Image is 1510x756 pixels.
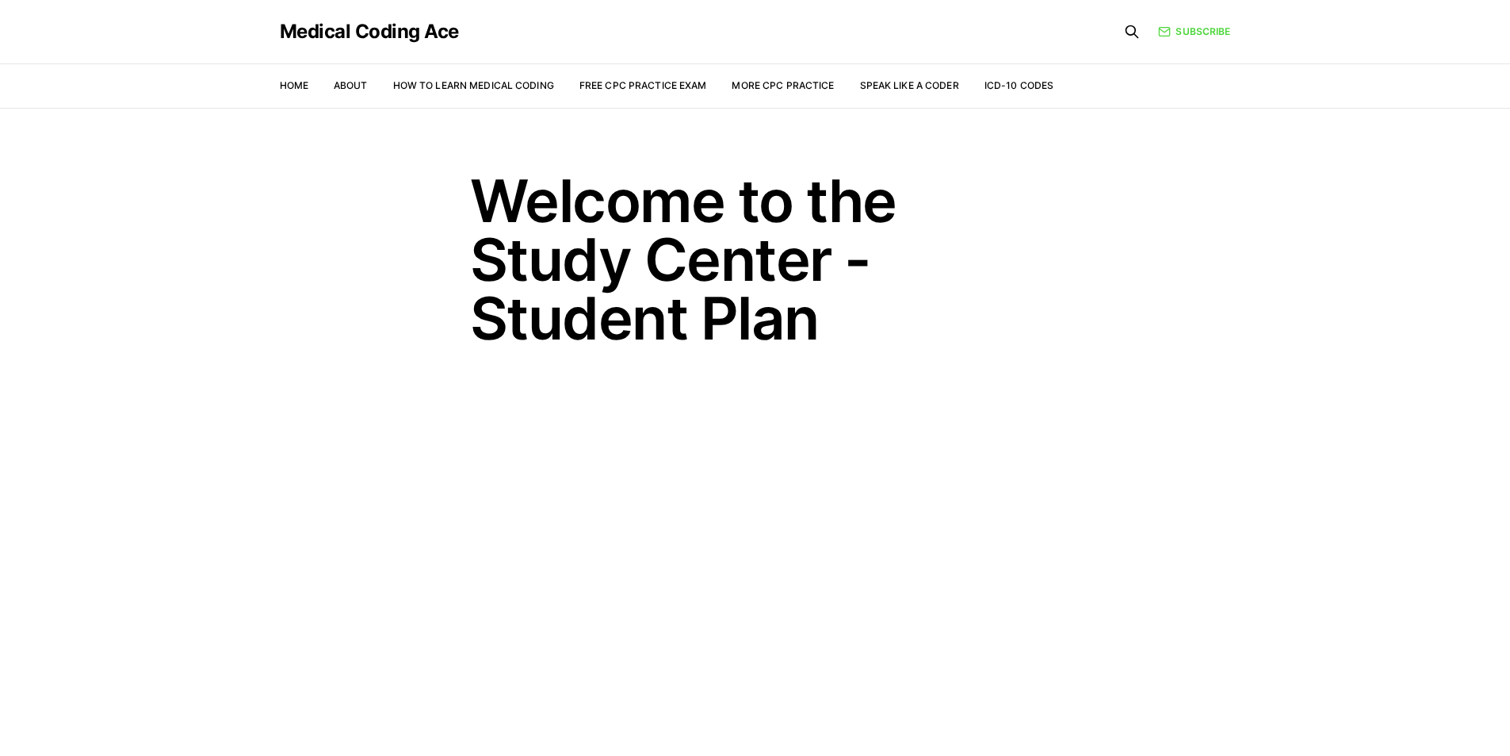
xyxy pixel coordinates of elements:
[280,79,308,91] a: Home
[1158,25,1230,39] a: Subscribe
[860,79,959,91] a: Speak Like a Coder
[393,79,554,91] a: How to Learn Medical Coding
[984,79,1053,91] a: ICD-10 Codes
[280,22,459,41] a: Medical Coding Ace
[732,79,834,91] a: More CPC Practice
[470,171,1041,347] h1: Welcome to the Study Center - Student Plan
[579,79,707,91] a: Free CPC Practice Exam
[334,79,368,91] a: About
